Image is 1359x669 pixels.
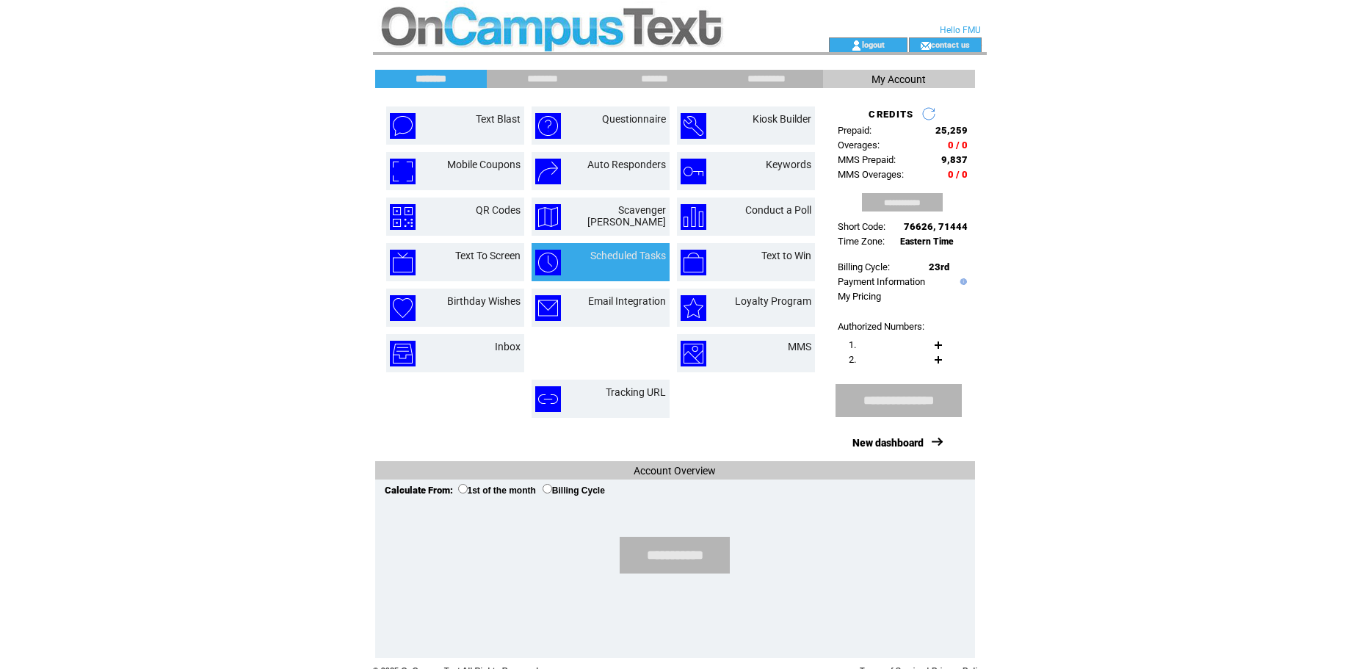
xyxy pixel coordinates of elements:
[862,40,885,49] a: logout
[476,113,521,125] a: Text Blast
[390,204,416,230] img: qr-codes.png
[869,109,913,120] span: CREDITS
[535,204,561,230] img: scavenger-hunt.png
[838,169,904,180] span: MMS Overages:
[761,250,811,261] a: Text to Win
[495,341,521,352] a: Inbox
[543,484,552,493] input: Billing Cycle
[745,204,811,216] a: Conduct a Poll
[852,437,924,449] a: New dashboard
[602,113,666,125] a: Questionnaire
[849,354,856,365] span: 2.
[385,485,453,496] span: Calculate From:
[940,25,981,35] span: Hello FMU
[935,125,968,136] span: 25,259
[929,261,949,272] span: 23rd
[587,204,666,228] a: Scavenger [PERSON_NAME]
[447,159,521,170] a: Mobile Coupons
[838,221,885,232] span: Short Code:
[681,250,706,275] img: text-to-win.png
[753,113,811,125] a: Kiosk Builder
[871,73,926,85] span: My Account
[535,113,561,139] img: questionnaire.png
[535,386,561,412] img: tracking-url.png
[390,113,416,139] img: text-blast.png
[681,159,706,184] img: keywords.png
[838,125,871,136] span: Prepaid:
[920,40,931,51] img: contact_us_icon.gif
[735,295,811,307] a: Loyalty Program
[957,278,967,285] img: help.gif
[681,341,706,366] img: mms.png
[838,236,885,247] span: Time Zone:
[931,40,970,49] a: contact us
[455,250,521,261] a: Text To Screen
[606,386,666,398] a: Tracking URL
[447,295,521,307] a: Birthday Wishes
[838,261,890,272] span: Billing Cycle:
[458,484,468,493] input: 1st of the month
[838,140,880,151] span: Overages:
[590,250,666,261] a: Scheduled Tasks
[948,140,968,151] span: 0 / 0
[904,221,968,232] span: 76626, 71444
[838,321,924,332] span: Authorized Numbers:
[681,204,706,230] img: conduct-a-poll.png
[681,113,706,139] img: kiosk-builder.png
[948,169,968,180] span: 0 / 0
[390,295,416,321] img: birthday-wishes.png
[543,485,605,496] label: Billing Cycle
[476,204,521,216] a: QR Codes
[535,159,561,184] img: auto-responders.png
[390,341,416,366] img: inbox.png
[766,159,811,170] a: Keywords
[900,236,954,247] span: Eastern Time
[535,250,561,275] img: scheduled-tasks.png
[390,159,416,184] img: mobile-coupons.png
[838,291,881,302] a: My Pricing
[634,465,716,477] span: Account Overview
[588,295,666,307] a: Email Integration
[587,159,666,170] a: Auto Responders
[851,40,862,51] img: account_icon.gif
[838,276,925,287] a: Payment Information
[941,154,968,165] span: 9,837
[535,295,561,321] img: email-integration.png
[849,339,856,350] span: 1.
[390,250,416,275] img: text-to-screen.png
[458,485,536,496] label: 1st of the month
[681,295,706,321] img: loyalty-program.png
[788,341,811,352] a: MMS
[838,154,896,165] span: MMS Prepaid:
